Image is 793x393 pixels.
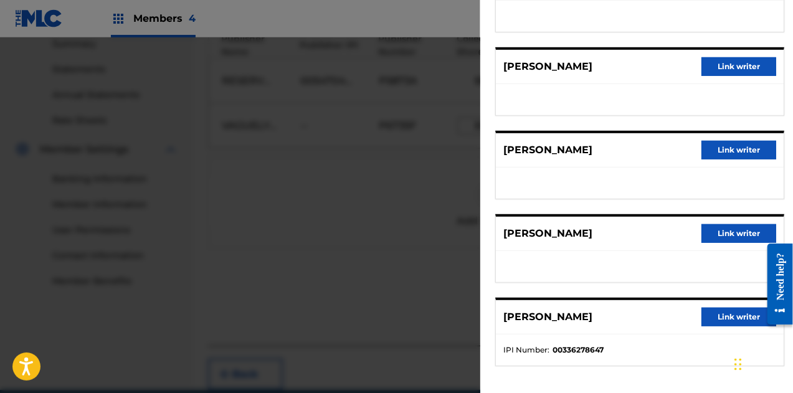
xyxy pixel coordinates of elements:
span: IPI Number : [503,344,549,356]
button: Link writer [701,308,776,326]
p: [PERSON_NAME] [503,143,592,158]
p: [PERSON_NAME] [503,59,592,74]
p: [PERSON_NAME] [503,226,592,241]
img: MLC Logo [15,9,63,27]
img: Top Rightsholders [111,11,126,26]
span: 4 [189,12,196,24]
iframe: Resource Center [758,234,793,334]
div: Drag [734,346,742,383]
button: Link writer [701,57,776,76]
p: [PERSON_NAME] [503,310,592,324]
button: Link writer [701,141,776,159]
span: Members [133,11,196,26]
iframe: Chat Widget [731,333,793,393]
strong: 00336278647 [553,344,604,356]
button: Link writer [701,224,776,243]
